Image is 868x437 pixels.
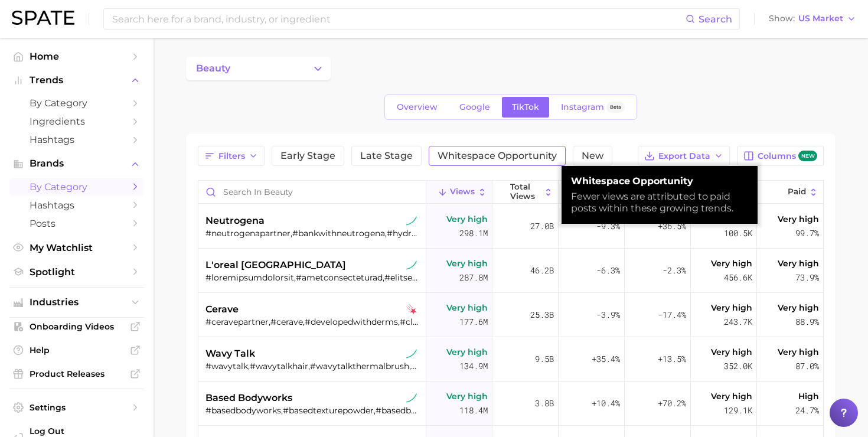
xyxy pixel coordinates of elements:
img: tiktok sustained riser [406,348,417,359]
span: Google [459,102,490,112]
span: 3.8b [535,396,554,410]
a: Onboarding Videos [9,318,144,335]
button: Total Views [492,181,559,204]
span: Product Releases [30,368,124,379]
span: +13.5% [658,352,686,366]
button: Views [426,181,492,204]
span: Late Stage [360,151,413,161]
button: neutrogenatiktok sustained riser#neutrogenapartner,#bankwithneutrogena,#hydroboost,#neutrogena,#c... [198,204,823,249]
button: Change Category [186,57,331,80]
a: Spotlight [9,263,144,281]
div: #basedbodyworks,#basedtexturepowder,#basedbodyworksshampoo,#basedbodyworksconditioner,#basedbodyw... [205,405,422,416]
a: Help [9,341,144,359]
span: Columns [758,151,817,162]
span: Show [769,15,795,22]
input: Search in beauty [198,181,426,203]
span: Log Out [30,426,135,436]
span: Very high [778,212,819,226]
span: Spotlight [30,266,124,278]
span: US Market [798,15,843,22]
a: Posts [9,214,144,233]
span: Brands [30,158,124,169]
img: tiktok sustained riser [406,216,417,226]
span: Beta [610,102,621,112]
a: TikTok [502,97,549,118]
span: 46.2b [530,263,554,278]
button: based bodyworkstiktok sustained riser#basedbodyworks,#basedtexturepowder,#basedbodyworksshampoo,#... [198,381,823,426]
button: l'oreal [GEOGRAPHIC_DATA]tiktok sustained riser#loremipsumdolorsit,#ametconsecteturad,#elitseddoe... [198,249,823,293]
span: Very high [446,256,488,270]
span: Very high [711,256,752,270]
span: 25.3b [530,308,554,322]
span: Onboarding Videos [30,321,124,332]
span: 287.8m [459,270,488,285]
button: Columnsnew [737,146,824,166]
span: 73.9% [795,270,819,285]
span: Early Stage [280,151,335,161]
span: 298.1m [459,226,488,240]
span: Very high [446,345,488,359]
button: ceravetiktok falling star#ceravepartner,#cerave,#developedwithderms,#clearituplikeaderm,#ceravesk... [198,293,823,337]
button: Brands [9,155,144,172]
span: 177.6m [459,315,488,329]
span: Very high [778,345,819,359]
button: Paid [757,181,823,204]
span: 134.9m [459,359,488,373]
span: Industries [30,297,124,308]
a: Hashtags [9,196,144,214]
a: Product Releases [9,365,144,383]
span: New [582,151,603,161]
button: Trends [9,71,144,89]
a: My Watchlist [9,239,144,257]
span: 87.0% [795,359,819,373]
span: +36.5% [658,219,686,233]
div: #ceravepartner,#cerave,#developedwithderms,#clearituplikeaderm,#ceraveskincare,#cleanselikeaderm,... [205,317,422,327]
span: Export Data [658,151,710,161]
span: My Watchlist [30,242,124,253]
span: Search [699,14,732,25]
span: -6.3% [596,263,620,278]
span: Very high [446,389,488,403]
span: 352.0k [724,359,752,373]
div: #loremipsumdolorsit,#ametconsecteturad,#elitseddoeiusmodtem,#i'utlaboreet,#doloremagna,#aliquaeni... [205,272,422,283]
span: 129.1k [724,403,752,418]
span: 118.4m [459,403,488,418]
span: Very high [446,301,488,315]
span: Help [30,345,124,356]
span: Home [30,51,124,62]
a: Overview [387,97,448,118]
span: Very high [711,345,752,359]
a: by Category [9,94,144,112]
span: based bodyworks [205,391,292,405]
span: Very high [711,301,752,315]
a: Hashtags [9,131,144,149]
img: tiktok sustained riser [406,260,417,270]
span: Views [450,187,475,197]
span: Filters [218,151,245,161]
a: InstagramBeta [551,97,635,118]
span: Hashtags [30,200,124,211]
div: #neutrogenapartner,#bankwithneutrogena,#hydroboost,#neutrogena,#collagenbank,#neutrogenahydroboos... [205,228,422,239]
span: 99.7% [795,226,819,240]
span: cerave [205,302,239,317]
span: -2.3% [663,263,686,278]
button: WoW [559,181,625,204]
span: neutrogena [205,214,265,228]
img: SPATE [12,11,74,25]
span: +35.4% [592,352,620,366]
span: TikTok [512,102,539,112]
span: 243.7k [724,315,752,329]
span: 9.5b [535,352,554,366]
button: Industries [9,293,144,311]
span: by Category [30,97,124,109]
button: Export Data [638,146,730,166]
span: Paid [788,187,806,197]
div: #wavytalk,#wavytalkhair,#wavytalkthermalbrush,#wavytalksteamlinepro,#wavytalk5in1,#wavytalkbighai... [205,361,422,371]
span: Ingredients [30,116,124,127]
a: by Category [9,178,144,196]
button: Filters [198,146,265,166]
span: Settings [30,402,124,413]
img: tiktok falling star [406,304,417,315]
div: Fewer views are attributed to paid posts within these growing trends. [571,191,748,214]
img: tiktok sustained riser [406,393,417,403]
